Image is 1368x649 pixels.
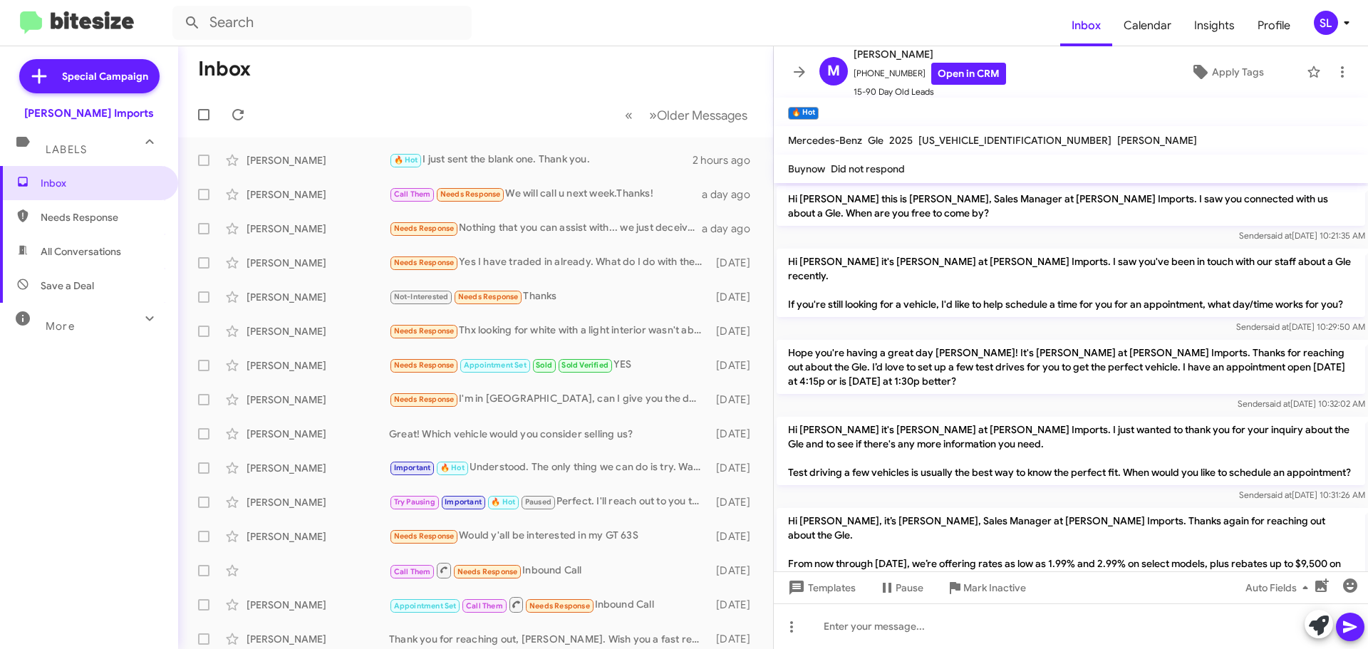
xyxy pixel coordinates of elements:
[709,427,762,441] div: [DATE]
[827,60,840,83] span: M
[247,529,389,544] div: [PERSON_NAME]
[831,162,905,175] span: Did not respond
[41,210,162,224] span: Needs Response
[529,601,590,611] span: Needs Response
[788,162,825,175] span: Buynow
[1212,59,1264,85] span: Apply Tags
[1245,575,1314,601] span: Auto Fields
[247,495,389,509] div: [PERSON_NAME]
[709,564,762,578] div: [DATE]
[24,106,154,120] div: [PERSON_NAME] Imports
[1239,230,1365,241] span: Sender [DATE] 10:21:35 AM
[247,598,389,612] div: [PERSON_NAME]
[247,427,389,441] div: [PERSON_NAME]
[854,85,1006,99] span: 15-90 Day Old Leads
[247,632,389,646] div: [PERSON_NAME]
[440,189,501,199] span: Needs Response
[394,463,431,472] span: Important
[394,155,418,165] span: 🔥 Hot
[394,601,457,611] span: Appointment Set
[617,100,756,130] nav: Page navigation example
[41,176,162,190] span: Inbox
[709,598,762,612] div: [DATE]
[1238,398,1365,409] span: Sender [DATE] 10:32:02 AM
[788,107,819,120] small: 🔥 Hot
[198,58,251,81] h1: Inbox
[389,494,709,510] div: Perfect. I'll reach out to you then. Have a great trip! We'll talk soon.
[867,575,935,601] button: Pause
[464,360,527,370] span: Appointment Set
[491,497,515,507] span: 🔥 Hot
[394,497,435,507] span: Try Pausing
[785,575,856,601] span: Templates
[709,461,762,475] div: [DATE]
[1264,321,1289,332] span: said at
[19,59,160,93] a: Special Campaign
[702,222,762,236] div: a day ago
[641,100,756,130] button: Next
[777,508,1365,619] p: Hi [PERSON_NAME], it’s [PERSON_NAME], Sales Manager at [PERSON_NAME] Imports. Thanks again for re...
[1265,398,1290,409] span: said at
[389,289,709,305] div: Thanks
[1302,11,1352,35] button: SL
[389,596,709,613] div: Inbound Call
[445,497,482,507] span: Important
[394,189,431,199] span: Call Them
[777,249,1365,317] p: Hi [PERSON_NAME] it's [PERSON_NAME] at [PERSON_NAME] Imports. I saw you've been in touch with our...
[247,222,389,236] div: [PERSON_NAME]
[389,528,709,544] div: Would y'all be interested in my GT 63S
[709,495,762,509] div: [DATE]
[41,244,121,259] span: All Conversations
[1234,575,1325,601] button: Auto Fields
[458,292,519,301] span: Needs Response
[709,256,762,270] div: [DATE]
[536,360,552,370] span: Sold
[709,632,762,646] div: [DATE]
[774,575,867,601] button: Templates
[46,143,87,156] span: Labels
[457,567,518,576] span: Needs Response
[389,460,709,476] div: Understood. The only thing we can do is try. Was there any particular vehicle you had in mind to ...
[389,632,709,646] div: Thank you for reaching out, [PERSON_NAME]. Wish you a fast recovery and we will talk soon.
[1267,489,1292,500] span: said at
[935,575,1037,601] button: Mark Inactive
[1154,59,1300,85] button: Apply Tags
[394,567,431,576] span: Call Them
[657,108,747,123] span: Older Messages
[247,187,389,202] div: [PERSON_NAME]
[394,395,455,404] span: Needs Response
[41,279,94,293] span: Save a Deal
[46,320,75,333] span: More
[963,575,1026,601] span: Mark Inactive
[525,497,551,507] span: Paused
[62,69,148,83] span: Special Campaign
[649,106,657,124] span: »
[896,575,923,601] span: Pause
[854,63,1006,85] span: [PHONE_NUMBER]
[616,100,641,130] button: Previous
[868,134,883,147] span: Gle
[1239,489,1365,500] span: Sender [DATE] 10:31:26 AM
[854,46,1006,63] span: [PERSON_NAME]
[709,324,762,338] div: [DATE]
[247,256,389,270] div: [PERSON_NAME]
[247,290,389,304] div: [PERSON_NAME]
[709,358,762,373] div: [DATE]
[1314,11,1338,35] div: SL
[1117,134,1197,147] span: [PERSON_NAME]
[889,134,913,147] span: 2025
[440,463,465,472] span: 🔥 Hot
[709,393,762,407] div: [DATE]
[389,427,709,441] div: Great! Which vehicle would you consider selling us?
[247,153,389,167] div: [PERSON_NAME]
[394,531,455,541] span: Needs Response
[1112,5,1183,46] a: Calendar
[709,529,762,544] div: [DATE]
[172,6,472,40] input: Search
[1183,5,1246,46] a: Insights
[389,561,709,579] div: Inbound Call
[247,358,389,373] div: [PERSON_NAME]
[1267,230,1292,241] span: said at
[247,324,389,338] div: [PERSON_NAME]
[389,220,702,237] div: Nothing that you can assist with... we just deceived to wait!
